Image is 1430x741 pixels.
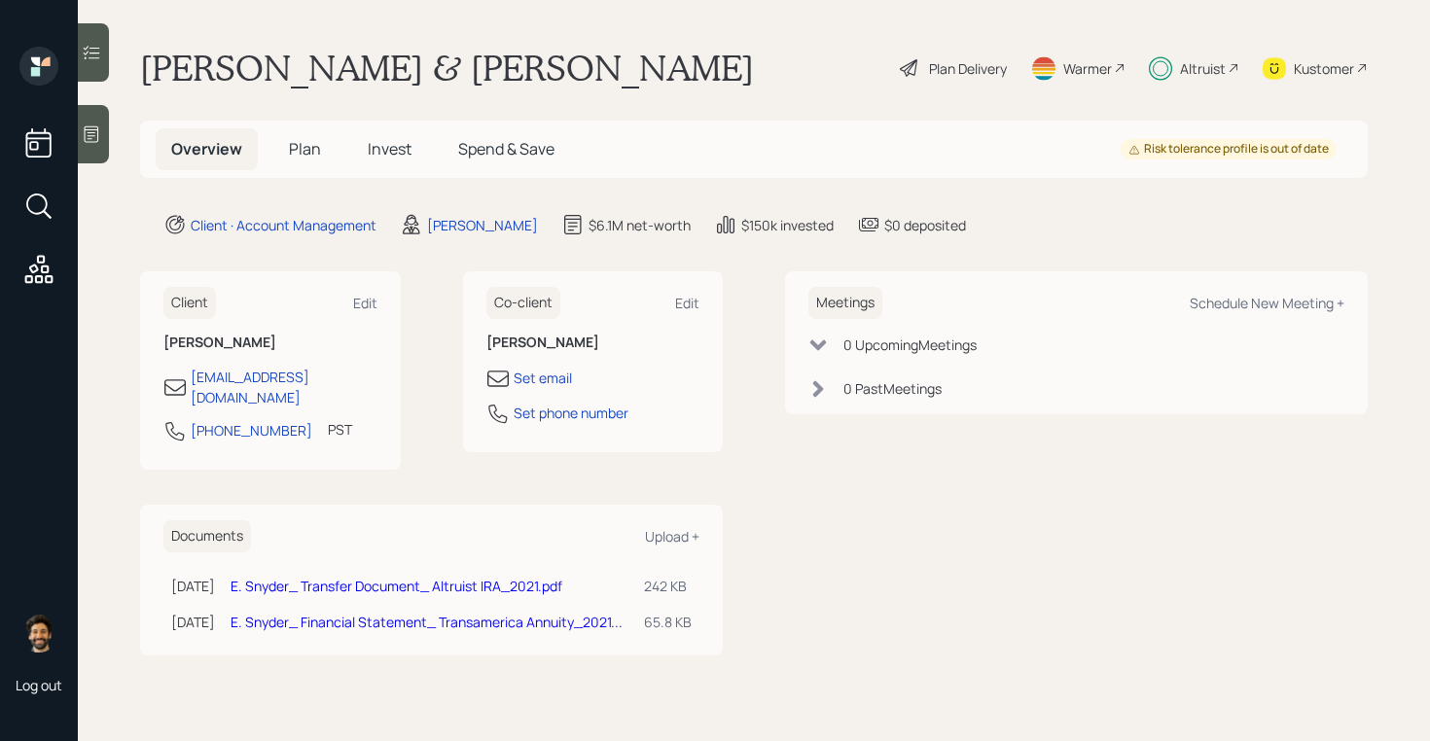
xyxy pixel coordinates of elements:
div: Client · Account Management [191,215,376,235]
span: Spend & Save [458,138,554,159]
a: E. Snyder_ Transfer Document_ Altruist IRA_2021.pdf [231,577,562,595]
div: 65.8 KB [644,612,692,632]
div: Kustomer [1294,58,1354,79]
div: 0 Past Meeting s [843,378,942,399]
h6: [PERSON_NAME] [163,335,377,351]
img: eric-schwartz-headshot.png [19,614,58,653]
h6: Documents [163,520,251,552]
h1: [PERSON_NAME] & [PERSON_NAME] [140,47,754,89]
div: Edit [353,294,377,312]
div: [DATE] [171,576,215,596]
div: Altruist [1180,58,1226,79]
div: Edit [675,294,699,312]
div: [DATE] [171,612,215,632]
div: [PHONE_NUMBER] [191,420,312,441]
div: Schedule New Meeting + [1190,294,1344,312]
span: Plan [289,138,321,159]
div: [EMAIL_ADDRESS][DOMAIN_NAME] [191,367,377,407]
div: Set phone number [514,403,628,423]
div: $0 deposited [884,215,966,235]
div: PST [328,419,352,440]
h6: Co-client [486,287,560,319]
div: [PERSON_NAME] [427,215,538,235]
span: Invest [368,138,411,159]
div: Plan Delivery [929,58,1007,79]
div: Risk tolerance profile is out of date [1128,141,1329,158]
h6: [PERSON_NAME] [486,335,700,351]
div: $6.1M net-worth [589,215,691,235]
h6: Client [163,287,216,319]
div: $150k invested [741,215,834,235]
div: Warmer [1063,58,1112,79]
div: Upload + [645,527,699,546]
h6: Meetings [808,287,882,319]
div: 0 Upcoming Meeting s [843,335,977,355]
span: Overview [171,138,242,159]
a: E. Snyder_ Financial Statement_ Transamerica Annuity_2021... [231,613,623,631]
div: Log out [16,676,62,694]
div: Set email [514,368,572,388]
div: 242 KB [644,576,692,596]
